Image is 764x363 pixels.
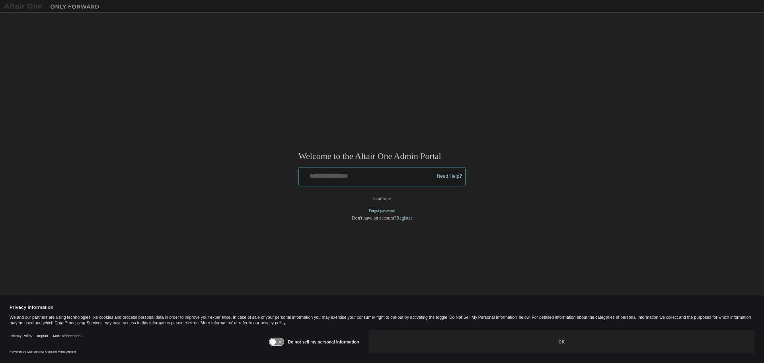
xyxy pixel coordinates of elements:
[437,177,462,177] a: Need Help?
[4,2,103,10] img: Altair One
[298,151,466,162] h2: Welcome to the Altair One Admin Portal
[369,208,396,213] a: Forgot password
[352,215,396,221] span: Don't have an account?
[396,215,412,221] a: Register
